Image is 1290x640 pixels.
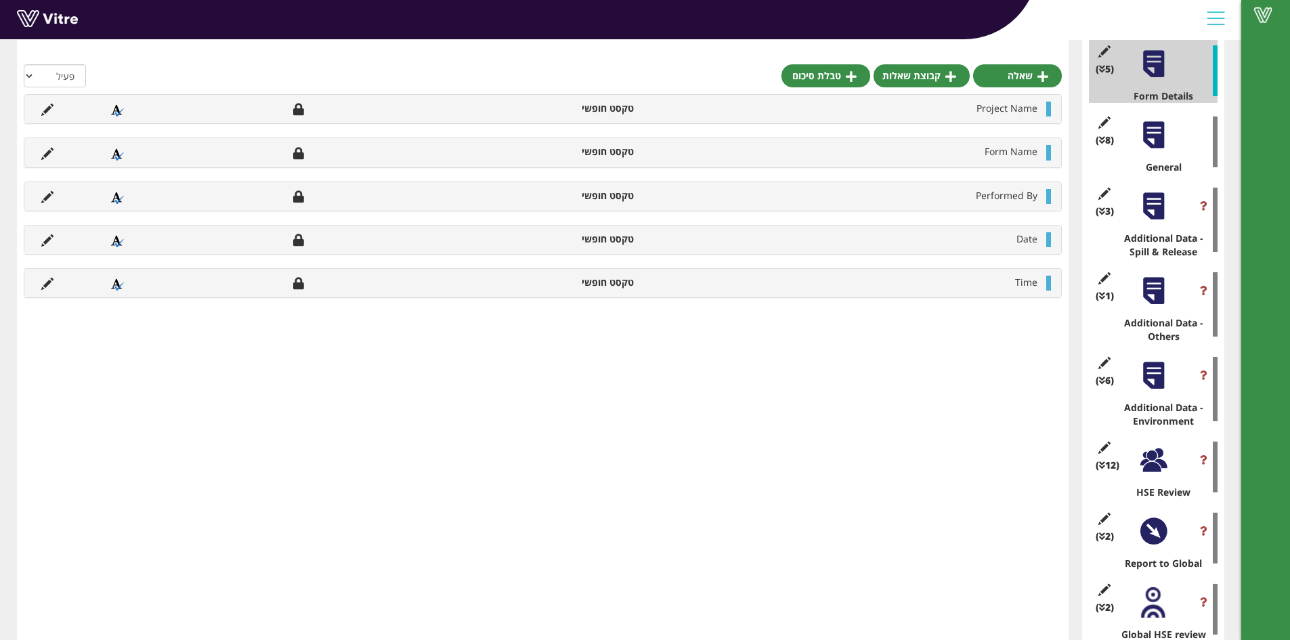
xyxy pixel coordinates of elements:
li: טקסט חופשי [489,145,641,158]
span: Performed By [976,189,1037,202]
span: (3 ) [1096,205,1114,218]
span: (5 ) [1096,62,1114,76]
div: Form Details [1099,89,1218,103]
div: General [1099,161,1218,174]
div: Report to Global [1099,557,1218,570]
div: Additional Data - Spill & Release [1099,232,1218,259]
span: Project Name [976,102,1037,114]
li: טקסט חופשי [489,276,641,289]
span: Time [1015,276,1037,289]
div: HSE Review [1099,486,1218,499]
a: שאלה [973,64,1062,87]
div: Additional Data - Environment [1099,401,1218,428]
div: Additional Data - Others [1099,316,1218,343]
span: Date [1016,232,1037,245]
a: טבלת סיכום [781,64,870,87]
li: טקסט חופשי [489,102,641,115]
span: (6 ) [1096,374,1114,387]
span: (8 ) [1096,133,1114,147]
span: (2 ) [1096,601,1114,614]
span: Form Name [985,145,1037,158]
span: (12 ) [1096,458,1119,472]
a: קבוצת שאלות [874,64,970,87]
li: טקסט חופשי [489,232,641,246]
span: (2 ) [1096,530,1114,543]
li: טקסט חופשי [489,189,641,202]
span: (1 ) [1096,289,1114,303]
